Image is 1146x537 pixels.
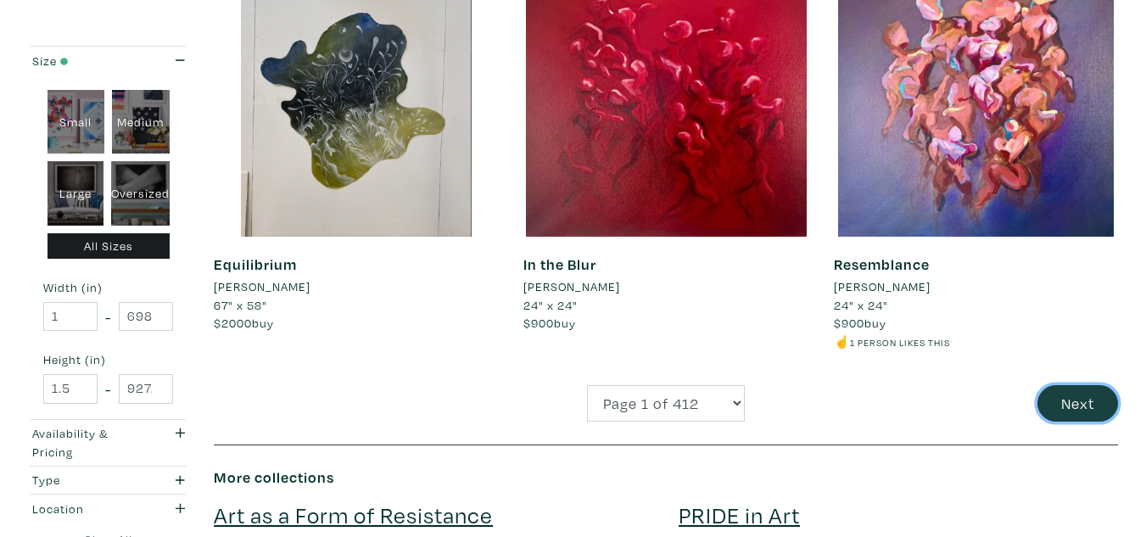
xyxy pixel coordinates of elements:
[523,277,808,296] a: [PERSON_NAME]
[523,255,596,274] a: In the Blur
[523,315,576,331] span: buy
[43,282,173,294] small: Width (in)
[32,424,141,461] div: Availability & Pricing
[523,297,578,313] span: 24" x 24"
[834,277,1118,296] a: [PERSON_NAME]
[214,297,267,313] span: 67" x 58"
[48,90,105,154] div: Small
[214,277,310,296] li: [PERSON_NAME]
[214,500,493,529] a: Art as a Form of Resistance
[28,467,188,495] button: Type
[834,333,1118,351] li: ☝️
[214,315,274,331] span: buy
[523,277,620,296] li: [PERSON_NAME]
[28,495,188,523] button: Location
[28,47,188,75] button: Size
[214,277,498,296] a: [PERSON_NAME]
[48,233,170,260] div: All Sizes
[111,161,170,226] div: Oversized
[1037,385,1118,422] button: Next
[214,468,1118,487] h6: More collections
[834,315,886,331] span: buy
[834,277,931,296] li: [PERSON_NAME]
[105,305,111,328] span: -
[32,471,141,489] div: Type
[834,315,864,331] span: $900
[43,354,173,366] small: Height (in)
[850,336,950,349] small: 1 person likes this
[32,500,141,518] div: Location
[834,255,930,274] a: Resemblance
[679,500,800,529] a: PRIDE in Art
[214,255,297,274] a: Equilibrium
[28,420,188,466] button: Availability & Pricing
[112,90,170,154] div: Medium
[214,315,252,331] span: $2000
[834,297,888,313] span: 24" x 24"
[48,161,103,226] div: Large
[523,315,554,331] span: $900
[32,52,141,70] div: Size
[105,378,111,400] span: -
